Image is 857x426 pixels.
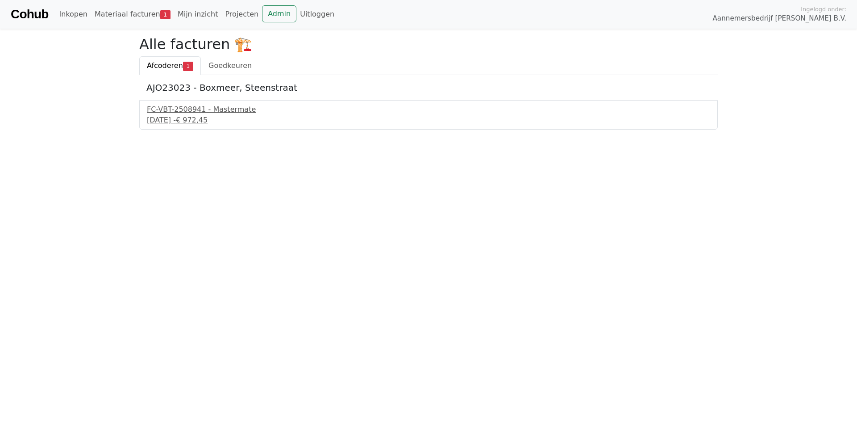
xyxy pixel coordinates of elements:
h2: Alle facturen 🏗️ [139,36,718,53]
a: Admin [262,5,296,22]
a: Inkopen [55,5,91,23]
div: [DATE] - [147,115,710,126]
a: Goedkeuren [201,56,259,75]
a: FC-VBT-2508941 - Mastermate[DATE] -€ 972,45 [147,104,710,126]
span: € 972,45 [176,116,208,124]
span: Aannemersbedrijf [PERSON_NAME] B.V. [712,13,846,24]
span: Goedkeuren [208,61,252,70]
a: Mijn inzicht [174,5,222,23]
a: Materiaal facturen1 [91,5,174,23]
h5: AJO23023 - Boxmeer, Steenstraat [146,82,711,93]
div: FC-VBT-2508941 - Mastermate [147,104,710,115]
span: Afcoderen [147,61,183,70]
a: Afcoderen1 [139,56,201,75]
span: 1 [160,10,171,19]
span: 1 [183,62,193,71]
a: Uitloggen [296,5,338,23]
a: Projecten [221,5,262,23]
a: Cohub [11,4,48,25]
span: Ingelogd onder: [801,5,846,13]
